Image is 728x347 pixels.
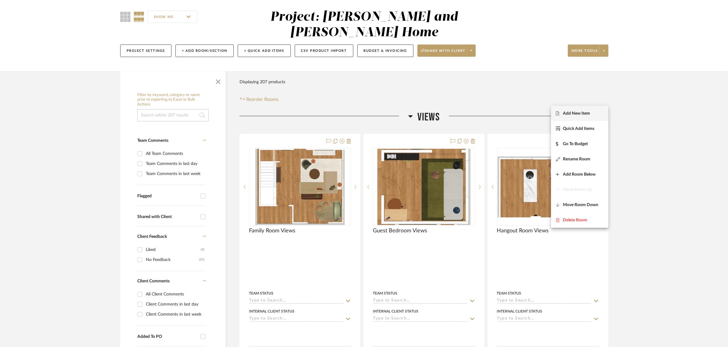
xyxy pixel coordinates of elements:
span: Move Room Down [563,202,598,208]
span: Go To Budget [563,141,588,147]
span: Quick Add Items [563,126,594,131]
span: Add New Item [563,111,590,116]
span: Delete Room [563,218,587,223]
span: Rename Room [563,157,590,162]
span: Add Room Below [563,172,596,177]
